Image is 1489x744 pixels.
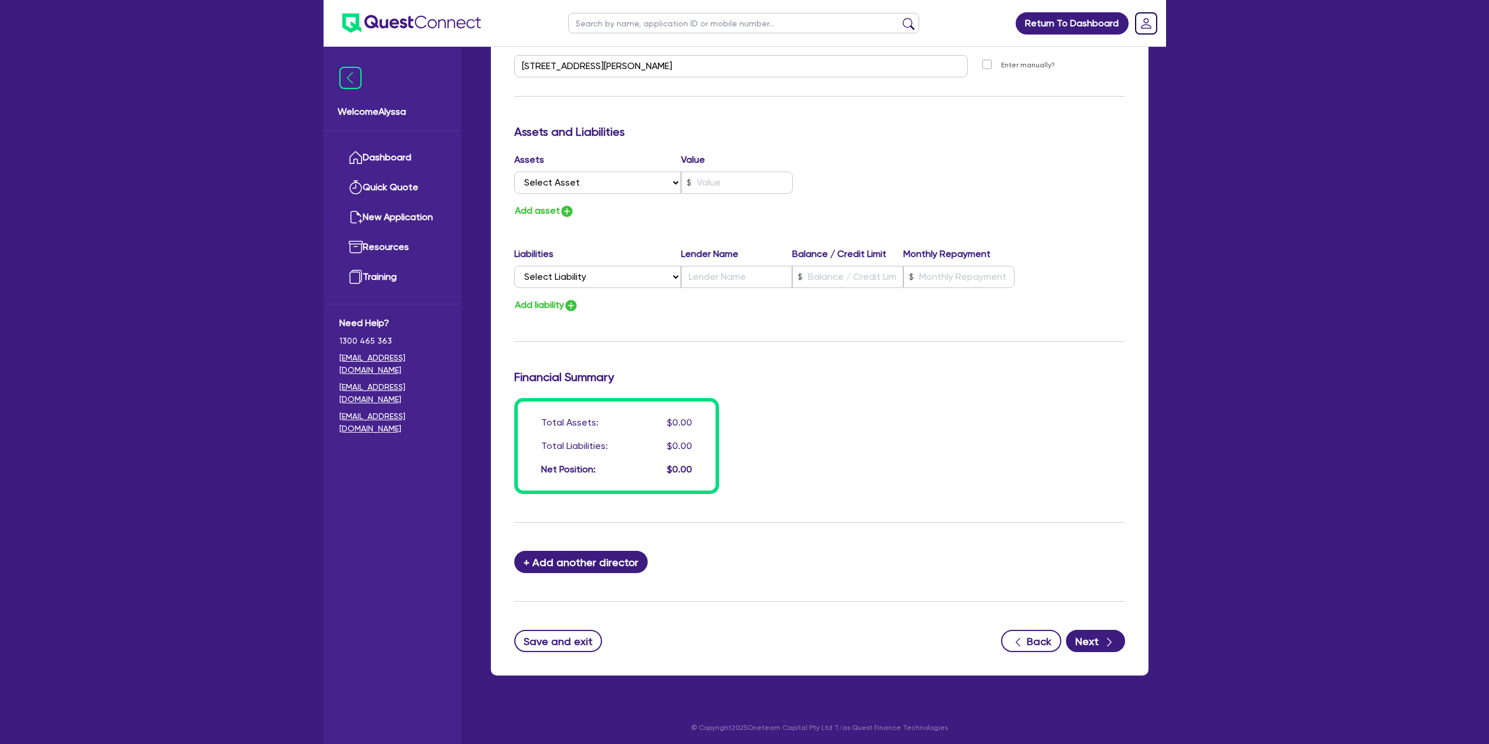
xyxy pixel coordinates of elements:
[514,125,1125,139] h3: Assets and Liabilities
[483,722,1157,733] p: © Copyright 2025 Oneteam Capital Pty Ltd T/as Quest Finance Technologies
[349,180,363,194] img: quick-quote
[514,203,575,219] button: Add asset
[339,335,445,347] span: 1300 465 363
[339,262,445,292] a: Training
[349,240,363,254] img: resources
[903,247,1015,261] label: Monthly Repayment
[342,13,481,33] img: quest-connect-logo-blue
[541,416,599,430] div: Total Assets:
[792,266,903,288] input: Balance / Credit Limit
[792,247,903,261] label: Balance / Credit Limit
[681,172,793,194] input: Value
[339,410,445,435] a: [EMAIL_ADDRESS][DOMAIN_NAME]
[903,266,1015,288] input: Monthly Repayment
[541,462,596,476] div: Net Position:
[667,417,692,428] span: $0.00
[339,203,445,232] a: New Application
[339,352,445,376] a: [EMAIL_ADDRESS][DOMAIN_NAME]
[339,143,445,173] a: Dashboard
[564,299,578,313] img: icon-add
[514,153,682,167] label: Assets
[514,247,681,261] label: Liabilities
[541,439,608,453] div: Total Liabilities:
[339,67,362,89] img: icon-menu-close
[514,370,1125,384] h3: Financial Summary
[349,210,363,224] img: new-application
[667,464,692,475] span: $0.00
[339,381,445,406] a: [EMAIL_ADDRESS][DOMAIN_NAME]
[1016,12,1129,35] a: Return To Dashboard
[514,551,648,573] button: + Add another director
[349,270,363,284] img: training
[1001,60,1055,71] label: Enter manually?
[681,266,792,288] input: Lender Name
[560,204,574,218] img: icon-add
[339,232,445,262] a: Resources
[514,297,579,313] button: Add liability
[667,440,692,451] span: $0.00
[339,316,445,330] span: Need Help?
[681,153,705,167] label: Value
[514,630,603,652] button: Save and exit
[568,13,919,33] input: Search by name, application ID or mobile number...
[1066,630,1125,652] button: Next
[339,173,445,203] a: Quick Quote
[681,247,792,261] label: Lender Name
[338,105,447,119] span: Welcome Alyssa
[1001,630,1061,652] button: Back
[1131,8,1161,39] a: Dropdown toggle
